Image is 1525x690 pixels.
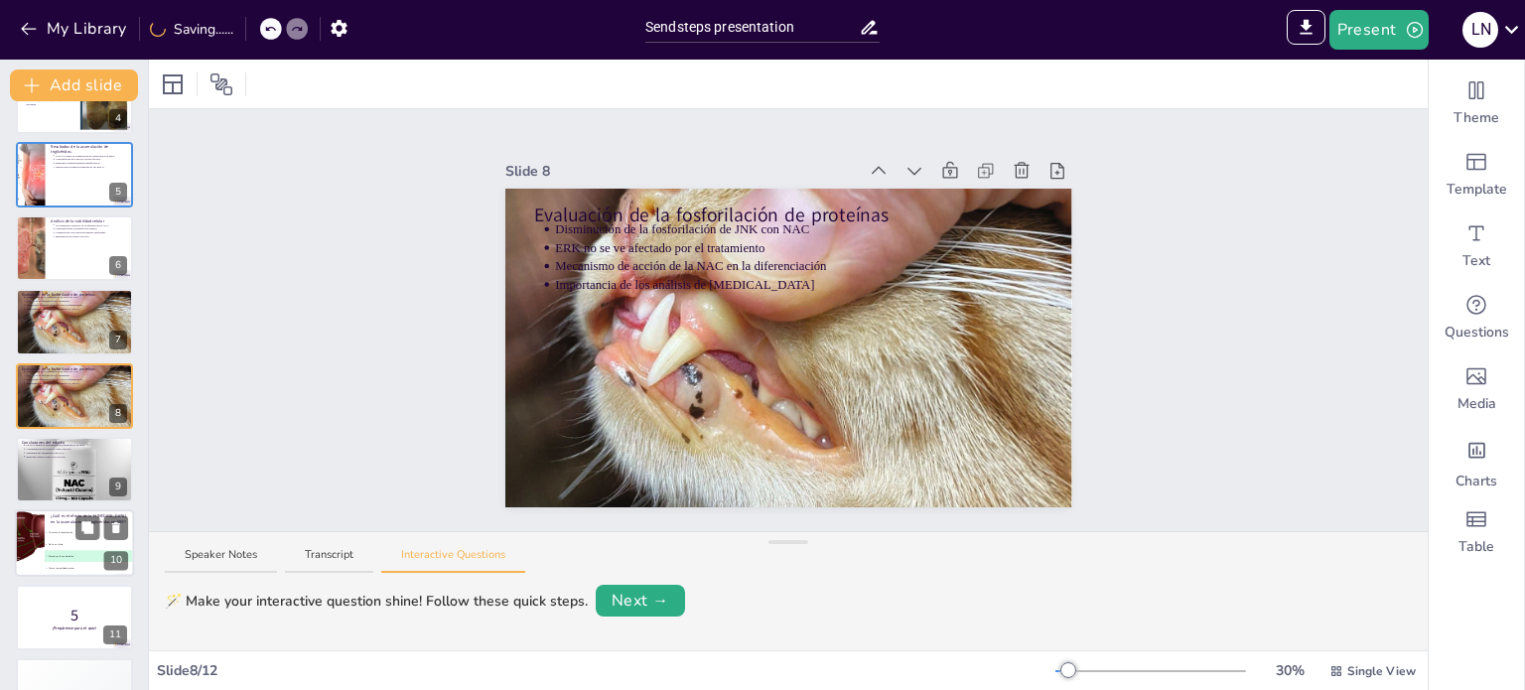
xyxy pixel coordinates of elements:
span: Disminuye la acumulación [46,555,133,558]
p: Disminución de la fosforilación de JNK con NAC [555,220,1043,238]
div: 11 [16,585,133,650]
p: Resultados de la acumulación de triglicéridos [51,144,127,155]
div: 9 [16,437,133,502]
span: Aumenta la acumulación [46,531,133,534]
p: ERK no se ve afectado por el tratamiento [555,239,1043,257]
p: Concentración de 5 mM es la más efectiva [56,157,127,161]
div: 7 [109,331,127,349]
p: Importancia del ensayo de MTT [56,234,127,238]
div: 9 [109,478,127,496]
div: Slide 8 / 12 [157,660,1055,681]
div: Add images, graphics, shapes or video [1429,353,1524,425]
span: Text [1462,251,1490,271]
p: Concentraciones evaluadas son seguras [56,227,127,231]
p: La NAC inhibe la acumulación de triglicéridos en MEF [26,444,127,448]
div: 8 [109,404,127,423]
button: Transcript [285,547,373,574]
button: Delete Slide [104,516,128,540]
div: 10 [15,510,134,578]
span: Single View [1347,662,1416,680]
div: 30 % [1266,660,1314,681]
div: L N [1462,12,1498,48]
div: Add text boxes [1429,210,1524,282]
div: Saving...... [150,19,233,40]
p: Seguridad del tratamiento con NAC [26,451,127,455]
button: Duplicate Slide [75,516,99,540]
p: Disminución de la fosforilación de JNK con NAC [26,369,127,373]
strong: ¡Prepárense para el quiz! [53,625,96,630]
p: Análisis de [MEDICAL_DATA] para evaluar proteínas [26,98,74,105]
p: Análisis de la viabilidad celular [51,218,127,224]
span: Charts [1456,472,1497,491]
span: Media [1457,394,1496,414]
div: Get real-time input from your audience [1429,282,1524,353]
div: Add charts and graphs [1429,425,1524,496]
button: Speaker Notes [165,547,277,574]
div: 6 [109,256,127,275]
div: Add ready made slides [1429,139,1524,210]
p: Mecanismo de acción de la NAC en la diferenciación [26,304,127,308]
p: Evaluación de la fosforilación de proteínas [533,202,1043,228]
span: B [46,543,47,546]
span: Afecta la viabilidad celular [46,567,133,570]
p: Conclusiones del estudio [22,440,127,446]
div: 4 [16,68,133,133]
button: Present [1329,10,1429,50]
button: L N [1462,10,1498,50]
p: ¿Cuál es el efecto de la N-[MEDICAL_DATA] en la acumulación de triglicéridos en MEF? [51,514,128,525]
p: Importancia de los análisis de [MEDICAL_DATA] [26,307,127,311]
button: Interactive Questions [381,547,525,574]
div: 10 [104,552,128,571]
p: 5 [22,605,127,626]
p: ERK no se ve afectado por el tratamiento [26,300,127,304]
div: 8 [16,363,133,429]
input: Insert title [645,13,859,42]
span: C [46,555,47,558]
span: Questions [1445,323,1509,343]
button: Next → [596,585,685,617]
p: Resultados estadísticamente significativos [56,161,127,165]
div: 4 [109,109,127,128]
div: Layout [157,69,189,100]
p: Observación de menos manchas de Oil Red O [56,165,127,169]
p: Comparación con controles muestra similitudes [56,231,127,235]
p: La viabilidad celular no se ve afectada por la NAC [56,223,127,227]
p: Mecanismo de acción de la NAC en la diferenciación [555,257,1043,275]
button: My Library [15,13,135,45]
div: Add a table [1429,496,1524,568]
div: Slide 8 [505,161,858,182]
div: 7 [16,289,133,354]
span: No tiene efecto [46,543,133,546]
button: Add slide [10,69,138,101]
p: Evaluación de la fosforilación de proteínas [22,292,127,298]
span: A [46,531,47,534]
div: 6 [16,215,133,281]
p: Disminución de la fosforilación de JNK con NAC [26,296,127,300]
span: Export to PowerPoint [1287,10,1325,50]
p: Específico efecto sobre la vía de JNK [26,455,127,459]
p: Importancia de los análisis de [MEDICAL_DATA] [555,276,1043,294]
div: 5 [16,142,133,207]
p: La NAC reduce la acumulación de triglicéridos en MEF [56,154,127,158]
p: Importancia de los análisis de [MEDICAL_DATA] [26,381,127,385]
div: Change the overall theme [1429,68,1524,139]
div: 11 [103,625,127,644]
p: Concentración de 5 mM es la más efectiva [26,447,127,451]
span: Template [1447,180,1507,200]
span: D [46,567,47,570]
span: Table [1458,537,1494,557]
span: Position [209,72,233,96]
div: 5 [109,183,127,202]
p: ERK no se ve afectado por el tratamiento [26,373,127,377]
p: Evaluación de la fosforilación de proteínas [22,365,127,371]
span: Theme [1454,108,1499,128]
div: 🪄 Make your interactive question shine! Follow these quick steps. [165,591,588,612]
p: Mecanismo de acción de la NAC en la diferenciación [26,377,127,381]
